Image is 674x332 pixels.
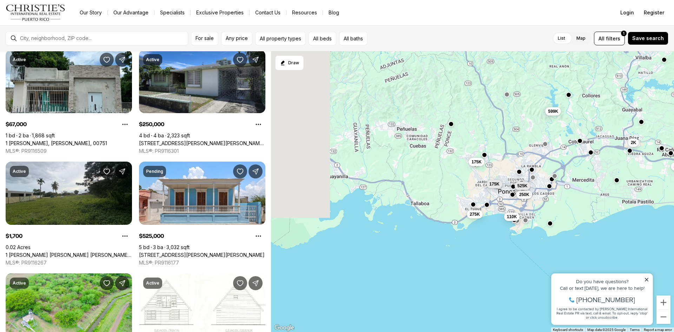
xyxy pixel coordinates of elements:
[656,310,670,324] button: Zoom out
[516,190,532,199] button: 250K
[250,8,286,18] button: Contact Us
[74,8,107,18] a: Our Story
[628,138,639,147] button: 2K
[249,53,263,67] button: Share Property
[233,276,247,290] button: Save Property: 14
[154,8,190,18] a: Specialists
[115,53,129,67] button: Share Property
[467,210,483,219] button: 275K
[13,169,26,174] p: Active
[6,140,107,147] a: 1 FLORENCIO BARBOSA, SALINAS PR, 00751
[251,117,265,131] button: Property options
[620,10,634,15] span: Login
[471,159,482,165] span: 175K
[469,158,484,166] button: 175K
[249,164,263,178] button: Share Property
[115,276,129,290] button: Share Property
[13,280,26,286] p: Active
[616,6,638,20] button: Login
[656,295,670,310] button: Zoom in
[6,252,132,258] a: 1 JUANA DIAZ, JUANA DIAZ PR, 00795
[623,31,625,36] span: 1
[196,35,214,41] span: For sale
[519,192,529,197] span: 250K
[100,276,114,290] button: Save Property: RIO CANAS ABAJO
[100,164,114,178] button: Save Property: 1 JUANA DIAZ
[29,33,87,40] span: [PHONE_NUMBER]
[631,140,636,145] span: 2K
[146,169,163,174] p: Pending
[323,8,345,18] a: Blog
[606,35,620,42] span: filters
[489,181,500,187] span: 175K
[249,276,263,290] button: Share Property
[226,35,248,41] span: Any price
[504,213,520,221] button: 110K
[13,57,26,63] p: Active
[644,10,664,15] span: Register
[6,4,66,21] img: logo
[517,183,528,189] span: 525K
[9,43,100,57] span: I agree to be contacted by [PERSON_NAME] International Real Estate PR via text, call & email. To ...
[146,57,159,63] p: Active
[286,8,323,18] a: Resources
[470,211,480,217] span: 275K
[339,32,368,45] button: All baths
[115,164,129,178] button: Share Property
[146,280,159,286] p: Active
[571,32,591,45] label: Map
[309,32,336,45] button: All beds
[644,328,672,332] a: Report a map error
[515,182,530,190] button: 525K
[100,53,114,67] button: Save Property: 1 FLORENCIO BARBOSA
[599,35,604,42] span: All
[587,328,626,332] span: Map data ©2025 Google
[7,22,101,27] div: Call or text [DATE], we are here to help!
[552,32,571,45] label: List
[632,35,664,41] span: Save search
[548,109,558,114] span: 599K
[191,32,218,45] button: For sale
[118,117,132,131] button: Property options
[7,16,101,21] div: Do you have questions?
[118,229,132,243] button: Property options
[191,8,249,18] a: Exclusive Properties
[545,107,561,116] button: 599K
[275,56,304,70] button: Start drawing
[233,164,247,178] button: Save Property: 112 REINA ISABEL ST
[630,328,640,332] a: Terms (opens in new tab)
[594,32,625,45] button: Allfilters1
[108,8,154,18] a: Our Advantage
[233,53,247,67] button: Save Property: 52 CALLE SOCORRO URBANIZACION SANTA MARIA
[628,32,668,45] button: Save search
[487,180,502,188] button: 175K
[251,229,265,243] button: Property options
[507,214,517,220] span: 110K
[221,32,252,45] button: Any price
[139,252,265,258] a: 112 REINA ISABEL ST, PONCE PR, 00730
[640,6,668,20] button: Register
[139,140,265,147] a: 52 CALLE SOCORRO URBANIZACION SANTA MARIA, PONCE PR, 00717
[255,32,306,45] button: All property types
